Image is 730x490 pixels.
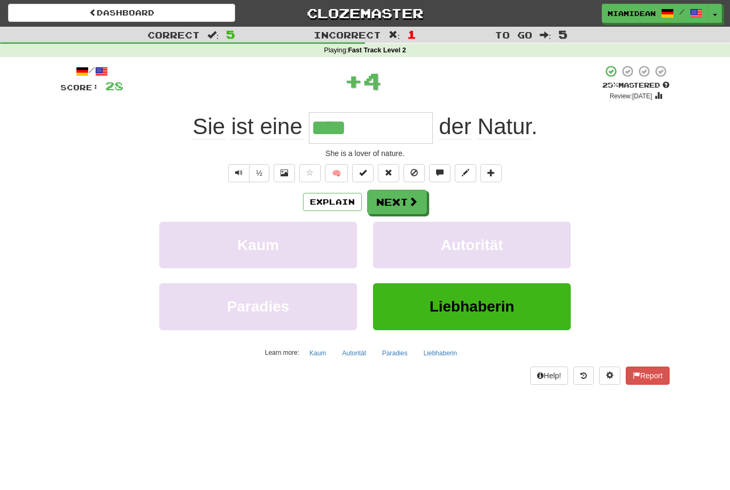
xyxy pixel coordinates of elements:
[303,193,362,211] button: Explain
[348,46,406,54] strong: Fast Track Level 2
[602,81,670,90] div: Mastered
[373,283,571,330] button: Liebhaberin
[336,345,372,361] button: Autorität
[260,114,302,139] span: eine
[626,367,670,385] button: Report
[389,30,400,40] span: :
[314,29,381,40] span: Incorrect
[495,29,532,40] span: To go
[192,114,225,139] span: Sie
[226,28,235,41] span: 5
[251,4,478,22] a: Clozemaster
[367,190,427,214] button: Next
[237,237,279,253] span: Kaum
[231,114,254,139] span: ist
[530,367,568,385] button: Help!
[480,164,502,182] button: Add to collection (alt+a)
[60,65,123,78] div: /
[376,345,413,361] button: Paradies
[265,349,299,356] small: Learn more:
[60,83,99,92] span: Score:
[429,164,451,182] button: Discuss sentence (alt+u)
[407,28,416,41] span: 1
[478,114,531,139] span: Natur
[352,164,374,182] button: Set this sentence to 100% Mastered (alt+m)
[8,4,235,22] a: Dashboard
[249,164,269,182] button: ½
[602,4,709,23] a: MiamiDean /
[573,367,594,385] button: Round history (alt+y)
[417,345,463,361] button: Liebhaberin
[403,164,425,182] button: Ignore sentence (alt+i)
[540,30,552,40] span: :
[304,345,332,361] button: Kaum
[226,164,269,182] div: Text-to-speech controls
[441,237,503,253] span: Autorität
[610,92,653,100] small: Review: [DATE]
[60,148,670,159] div: She is a lover of nature.
[147,29,200,40] span: Correct
[325,164,348,182] button: 🧠
[455,164,476,182] button: Edit sentence (alt+d)
[679,8,685,15] span: /
[228,164,250,182] button: Play sentence audio (ctl+space)
[373,222,571,268] button: Autorität
[344,65,363,97] span: +
[602,81,618,89] span: 25 %
[105,79,123,92] span: 28
[558,28,568,41] span: 5
[433,114,538,139] span: .
[227,298,290,315] span: Paradies
[608,9,656,18] span: MiamiDean
[159,222,357,268] button: Kaum
[159,283,357,330] button: Paradies
[274,164,295,182] button: Show image (alt+x)
[439,114,471,139] span: der
[363,67,382,94] span: 4
[207,30,219,40] span: :
[430,298,515,315] span: Liebhaberin
[299,164,321,182] button: Favorite sentence (alt+f)
[378,164,399,182] button: Reset to 0% Mastered (alt+r)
